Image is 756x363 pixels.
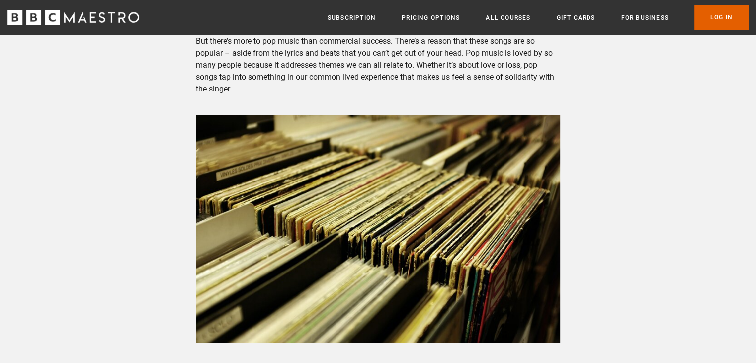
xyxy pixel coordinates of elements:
[196,115,560,343] img: A set of records
[621,13,668,23] a: For business
[7,10,139,25] svg: BBC Maestro
[196,35,560,95] p: But there’s more to pop music than commercial success. There’s a reason that these songs are so p...
[328,5,749,30] nav: Primary
[556,13,595,23] a: Gift Cards
[486,13,530,23] a: All Courses
[328,13,376,23] a: Subscription
[694,5,749,30] a: Log In
[402,13,460,23] a: Pricing Options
